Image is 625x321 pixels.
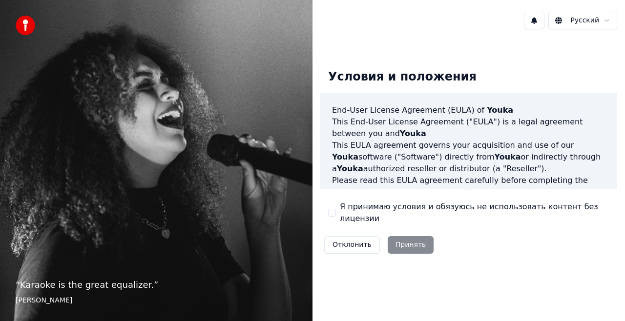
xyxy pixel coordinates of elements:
[16,278,297,292] p: “ Karaoke is the great equalizer. ”
[337,164,363,173] span: Youka
[320,61,484,93] div: Условия и положения
[495,152,521,161] span: Youka
[466,187,493,197] span: Youka
[324,236,380,254] button: Отклонить
[400,129,426,138] span: Youka
[332,175,605,221] p: Please read this EULA agreement carefully before completing the installation process and using th...
[487,105,513,115] span: Youka
[16,16,35,35] img: youka
[332,104,605,116] h3: End-User License Agreement (EULA) of
[340,201,609,224] label: Я принимаю условия и обязуюсь не использовать контент без лицензии
[332,140,605,175] p: This EULA agreement governs your acquisition and use of our software ("Software") directly from o...
[16,296,297,305] footer: [PERSON_NAME]
[332,116,605,140] p: This End-User License Agreement ("EULA") is a legal agreement between you and
[332,152,358,161] span: Youka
